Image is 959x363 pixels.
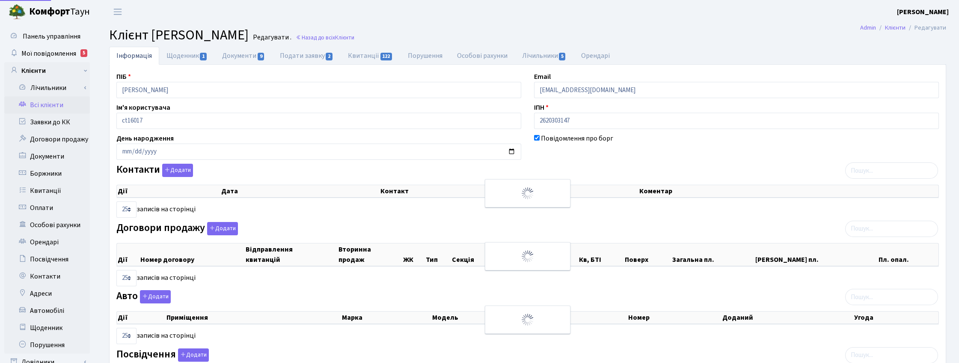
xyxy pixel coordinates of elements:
a: Всі клієнти [4,96,90,114]
a: Назад до всіхКлієнти [296,33,354,42]
a: Подати заявку [273,47,341,65]
th: Доданий [721,312,853,324]
img: Обробка... [521,186,534,200]
th: Угода [853,312,938,324]
button: Контакти [162,164,193,177]
span: Панель управління [23,32,80,41]
span: Клієнт [PERSON_NAME] [109,25,249,45]
input: Пошук... [845,162,938,179]
label: Договори продажу [116,222,238,235]
img: Обробка... [521,249,534,263]
img: logo.png [9,3,26,21]
a: Додати [160,162,193,177]
th: Приміщення [166,312,341,324]
th: Дії [117,185,220,197]
button: Авто [140,290,171,303]
th: Вторинна продаж [338,243,403,266]
label: записів на сторінці [116,201,196,218]
a: Додати [205,220,238,235]
th: Відправлення квитанцій [245,243,337,266]
th: Номер [627,312,721,324]
span: Мої повідомлення [21,49,76,58]
label: Посвідчення [116,348,209,362]
label: Повідомлення про борг [541,133,613,144]
th: Тип [425,243,451,266]
label: Контакти [116,164,193,177]
label: Авто [116,290,171,303]
nav: breadcrumb [847,19,959,37]
div: 5 [80,49,87,57]
a: Особові рахунки [450,47,515,65]
a: Автомобілі [4,302,90,319]
a: Порушення [401,47,450,65]
a: Щоденник [4,319,90,336]
th: [PERSON_NAME] пл. [754,243,878,266]
a: Додати [176,347,209,362]
a: Документи [215,47,272,65]
label: ІПН [534,102,549,113]
a: Адреси [4,285,90,302]
a: Квитанції [4,182,90,199]
label: Email [534,72,551,82]
a: Клієнти [4,62,90,79]
span: Таун [29,5,90,19]
li: Редагувати [906,23,946,33]
label: Ім'я користувача [116,102,170,113]
small: Редагувати . [251,33,291,42]
th: Контакт [380,185,638,197]
th: Номер договору [140,243,245,266]
th: Колір [544,312,628,324]
a: Клієнти [885,23,906,32]
th: Дії [117,243,140,266]
a: Посвідчення [4,251,90,268]
select: записів на сторінці [116,328,137,344]
span: 2 [326,53,333,60]
span: 9 [258,53,264,60]
a: Оплати [4,199,90,216]
a: Інформація [109,47,159,65]
span: 1 [200,53,207,60]
a: Документи [4,148,90,165]
a: Мої повідомлення5 [4,45,90,62]
button: Посвідчення [178,348,209,362]
a: [PERSON_NAME] [897,7,949,17]
a: Орендарі [4,234,90,251]
th: Марка [341,312,431,324]
th: ЖК [402,243,425,266]
a: Admin [860,23,876,32]
th: Модель [431,312,544,324]
a: Додати [138,289,171,304]
a: Особові рахунки [4,216,90,234]
th: Пл. опал. [878,243,938,266]
a: Заявки до КК [4,114,90,131]
b: Комфорт [29,5,70,18]
label: ПІБ [116,72,131,82]
th: Кв, БТІ [578,243,623,266]
a: Лічильники [515,47,574,65]
span: 122 [380,53,392,60]
a: Щоденник [159,47,215,65]
a: Контакти [4,268,90,285]
input: Пошук... [845,221,938,237]
th: Загальна пл. [671,243,754,266]
span: Клієнти [335,33,354,42]
label: записів на сторінці [116,328,196,344]
label: записів на сторінці [116,270,196,286]
th: Дата [220,185,380,197]
button: Договори продажу [207,222,238,235]
a: Квитанції [341,47,400,65]
button: Переключити навігацію [107,5,128,19]
a: Панель управління [4,28,90,45]
th: Коментар [638,185,938,197]
a: Договори продажу [4,131,90,148]
th: Дії [117,312,166,324]
label: День народження [116,133,174,144]
select: записів на сторінці [116,201,137,218]
a: Лічильники [10,79,90,96]
span: 5 [559,53,566,60]
img: Обробка... [521,313,534,327]
select: записів на сторінці [116,270,137,286]
a: Порушення [4,336,90,354]
a: Боржники [4,165,90,182]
